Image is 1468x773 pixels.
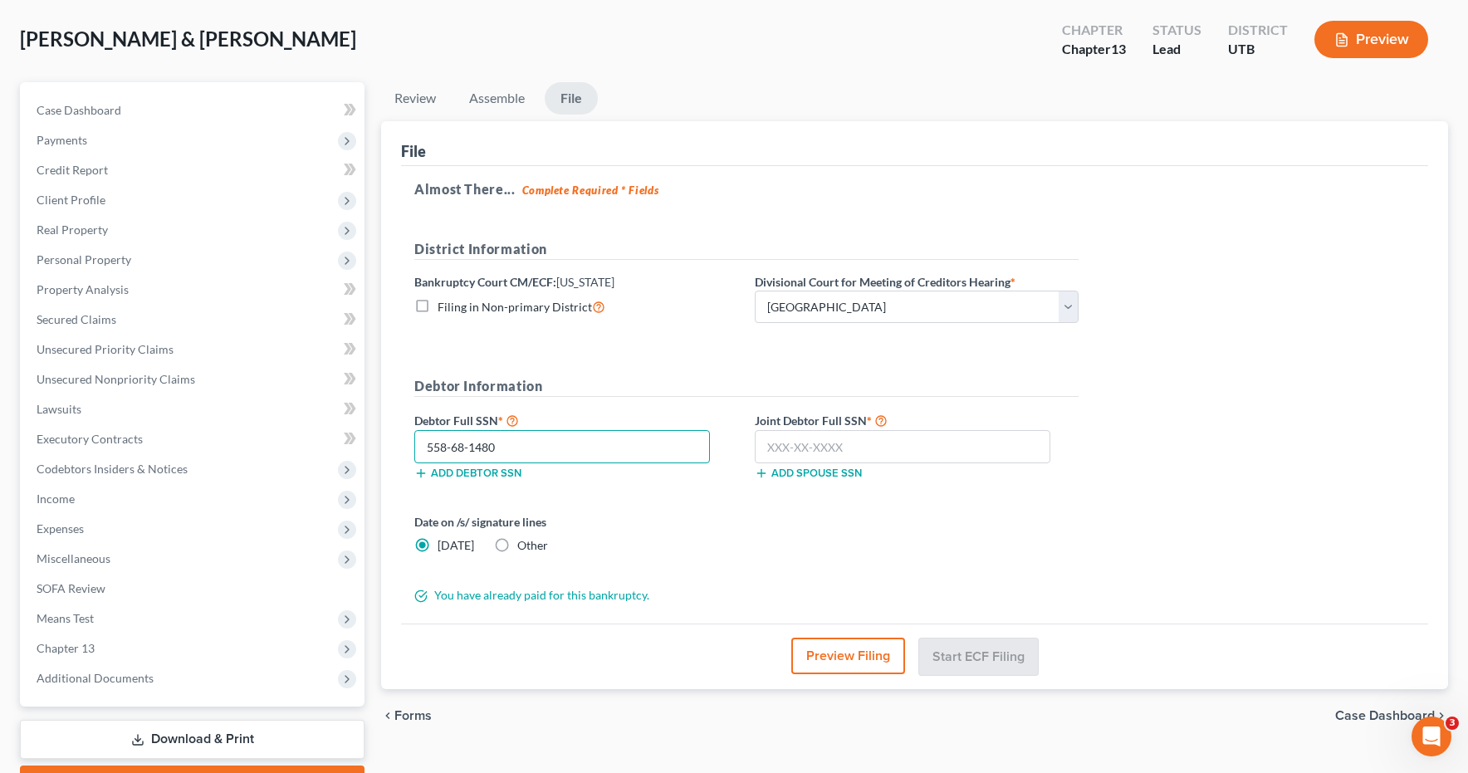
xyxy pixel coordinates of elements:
[37,432,143,446] span: Executory Contracts
[37,282,129,296] span: Property Analysis
[1228,21,1288,40] div: District
[37,312,116,326] span: Secured Claims
[406,587,1087,604] div: You have already paid for this bankruptcy.
[438,300,592,314] span: Filing in Non-primary District
[37,492,75,506] span: Income
[381,82,449,115] a: Review
[1152,40,1201,59] div: Lead
[1152,21,1201,40] div: Status
[414,430,710,463] input: XXX-XX-XXXX
[1335,709,1435,722] span: Case Dashboard
[20,720,365,759] a: Download & Print
[381,709,454,722] button: chevron_left Forms
[37,671,154,685] span: Additional Documents
[1435,709,1448,722] i: chevron_right
[414,273,614,291] label: Bankruptcy Court CM/ECF:
[37,372,195,386] span: Unsecured Nonpriority Claims
[414,239,1079,260] h5: District Information
[394,709,432,722] span: Forms
[37,521,84,536] span: Expenses
[1314,21,1428,58] button: Preview
[37,103,121,117] span: Case Dashboard
[456,82,538,115] a: Assemble
[414,467,521,480] button: Add debtor SSN
[37,462,188,476] span: Codebtors Insiders & Notices
[23,394,365,424] a: Lawsuits
[918,638,1039,676] button: Start ECF Filing
[755,273,1015,291] label: Divisional Court for Meeting of Creditors Hearing
[23,335,365,364] a: Unsecured Priority Claims
[37,223,108,237] span: Real Property
[23,155,365,185] a: Credit Report
[755,430,1050,463] input: XXX-XX-XXXX
[1228,40,1288,59] div: UTB
[517,538,548,552] span: Other
[37,133,87,147] span: Payments
[37,193,105,207] span: Client Profile
[791,638,905,674] button: Preview Filing
[37,252,131,267] span: Personal Property
[755,467,862,480] button: Add spouse SSN
[414,376,1079,397] h5: Debtor Information
[556,275,614,289] span: [US_STATE]
[23,424,365,454] a: Executory Contracts
[522,183,659,197] strong: Complete Required * Fields
[23,95,365,125] a: Case Dashboard
[1412,717,1451,756] iframe: Intercom live chat
[401,141,426,161] div: File
[37,551,110,565] span: Miscellaneous
[1446,717,1459,730] span: 3
[1062,40,1126,59] div: Chapter
[23,275,365,305] a: Property Analysis
[1335,709,1448,722] a: Case Dashboard chevron_right
[381,709,394,722] i: chevron_left
[746,410,1087,430] label: Joint Debtor Full SSN
[37,163,108,177] span: Credit Report
[37,402,81,416] span: Lawsuits
[23,574,365,604] a: SOFA Review
[37,611,94,625] span: Means Test
[438,538,474,552] span: [DATE]
[20,27,356,51] span: [PERSON_NAME] & [PERSON_NAME]
[414,179,1415,199] h5: Almost There...
[37,342,174,356] span: Unsecured Priority Claims
[37,641,95,655] span: Chapter 13
[414,513,738,531] label: Date on /s/ signature lines
[545,82,598,115] a: File
[406,410,746,430] label: Debtor Full SSN
[37,581,105,595] span: SOFA Review
[23,305,365,335] a: Secured Claims
[1062,21,1126,40] div: Chapter
[1111,41,1126,56] span: 13
[23,364,365,394] a: Unsecured Nonpriority Claims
